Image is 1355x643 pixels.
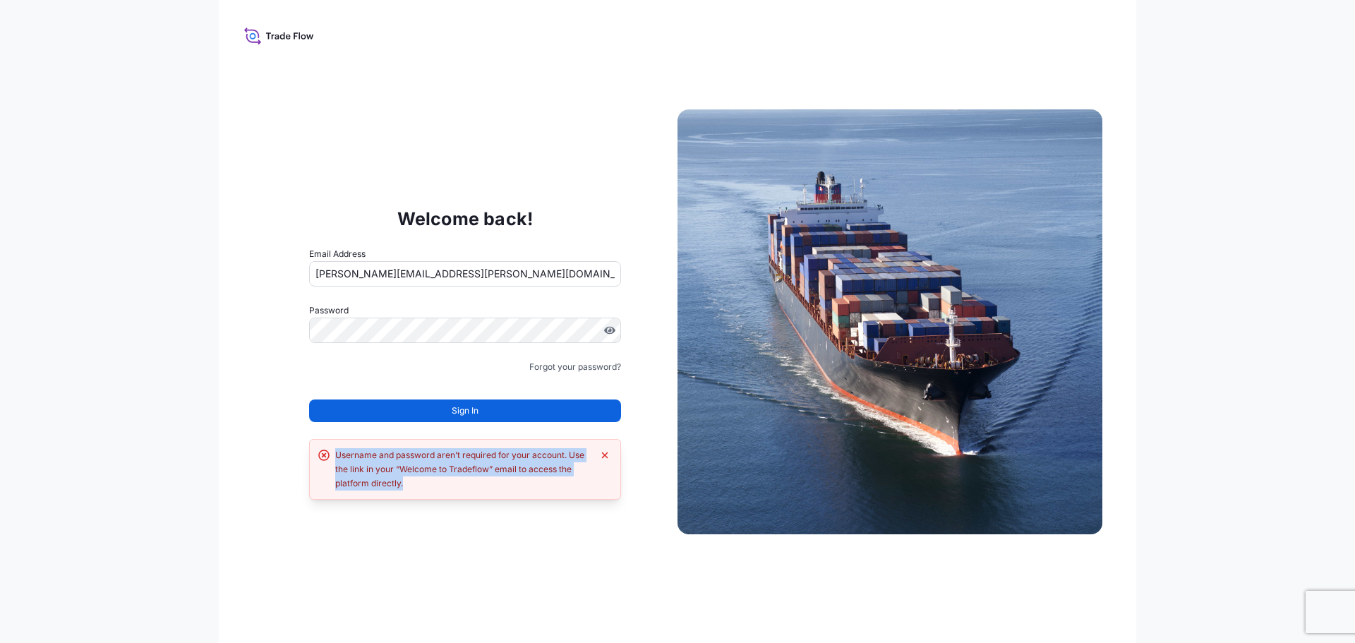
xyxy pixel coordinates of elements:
[309,247,366,261] label: Email Address
[529,360,621,374] a: Forgot your password?
[397,208,534,230] p: Welcome back!
[598,448,612,462] button: Dismiss error
[604,325,615,336] button: Show password
[309,261,621,287] input: example@gmail.com
[335,448,592,491] div: Username and password aren’t required for your account. Use the link in your “Welcome to Tradeflo...
[309,304,621,318] label: Password
[677,109,1102,534] img: Ship illustration
[452,404,478,418] span: Sign In
[309,399,621,422] button: Sign In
